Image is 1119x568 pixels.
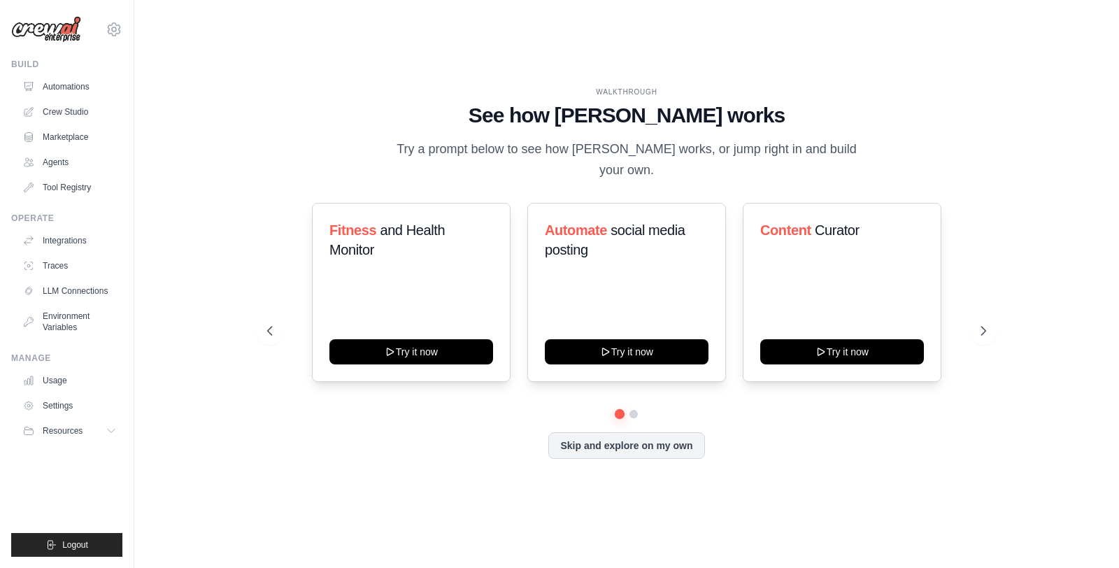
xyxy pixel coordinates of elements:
div: Build [11,59,122,70]
iframe: Chat Widget [1049,501,1119,568]
button: Skip and explore on my own [548,432,704,459]
button: Try it now [760,339,924,364]
span: Fitness [329,222,376,238]
button: Try it now [329,339,493,364]
a: Settings [17,395,122,417]
a: Integrations [17,229,122,252]
p: Try a prompt below to see how [PERSON_NAME] works, or jump right in and build your own. [392,139,862,180]
a: Usage [17,369,122,392]
a: Marketplace [17,126,122,148]
span: Content [760,222,811,238]
a: Automations [17,76,122,98]
span: Automate [545,222,607,238]
a: Agents [17,151,122,173]
button: Logout [11,533,122,557]
span: social media posting [545,222,685,257]
span: Logout [62,539,88,551]
div: Operate [11,213,122,224]
div: Manage [11,353,122,364]
a: Tool Registry [17,176,122,199]
a: Traces [17,255,122,277]
a: LLM Connections [17,280,122,302]
div: WALKTHROUGH [267,87,985,97]
a: Crew Studio [17,101,122,123]
a: Environment Variables [17,305,122,339]
span: Resources [43,425,83,436]
img: Logo [11,16,81,43]
button: Try it now [545,339,708,364]
span: Curator [815,222,860,238]
span: and Health Monitor [329,222,445,257]
h1: See how [PERSON_NAME] works [267,103,985,128]
button: Resources [17,420,122,442]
